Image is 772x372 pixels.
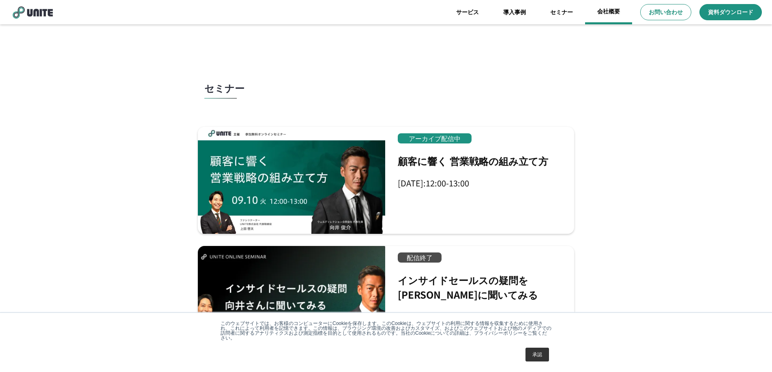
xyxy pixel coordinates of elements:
[640,4,691,20] a: お問い合わせ
[398,133,472,143] p: アーカイブ配信中
[731,333,772,372] div: チャットウィジェット
[198,127,574,234] a: アーカイブ配信中顧客に響く 営業戦略の組み立て方[DATE]:12:00-13:00
[699,4,762,20] a: 資料ダウンロード
[398,273,567,302] p: インサイドセールスの疑問を[PERSON_NAME]に聞いてみる
[525,348,549,361] a: 承認
[204,82,244,94] p: セミナー
[221,321,551,340] p: このウェブサイトでは、お客様のコンピューターにCookieを保存します。このCookieは、ウェブサイトの利用に関する情報を収集するために使用され、これによって利用者を記憶できます。この情報は、...
[398,252,442,263] p: 配信終了
[196,66,576,127] button: セミナー
[398,154,548,168] p: 顧客に響く 営業戦略の組み立て方
[649,8,683,16] p: お問い合わせ
[398,178,469,188] p: [DATE]:12:00-13:00
[731,333,772,372] iframe: Chat Widget
[708,8,753,16] p: 資料ダウンロード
